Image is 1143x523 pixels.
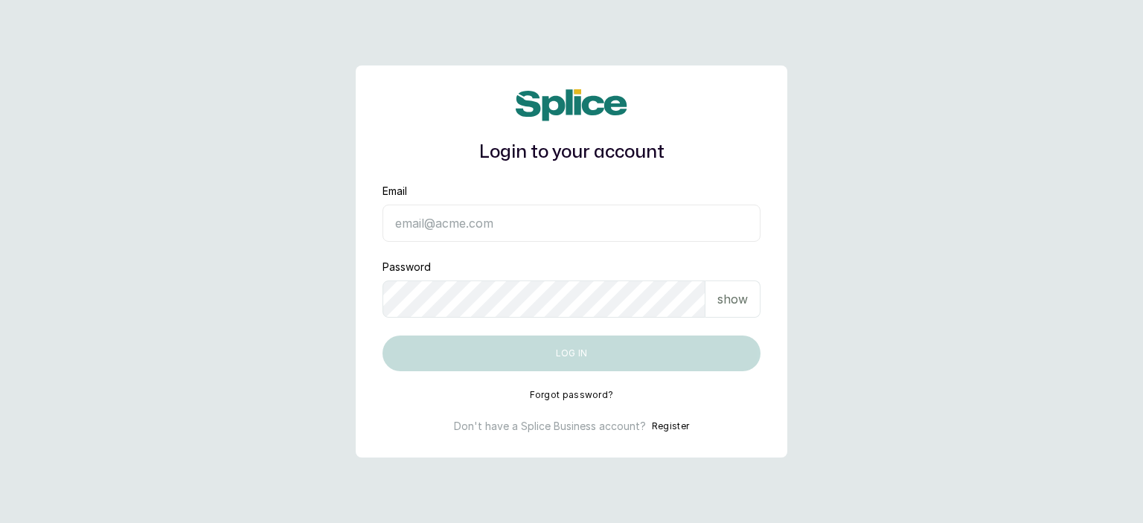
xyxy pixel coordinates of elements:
[382,184,407,199] label: Email
[717,290,748,308] p: show
[382,139,761,166] h1: Login to your account
[530,389,614,401] button: Forgot password?
[382,336,761,371] button: Log in
[454,419,646,434] p: Don't have a Splice Business account?
[382,260,431,275] label: Password
[382,205,761,242] input: email@acme.com
[652,419,689,434] button: Register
